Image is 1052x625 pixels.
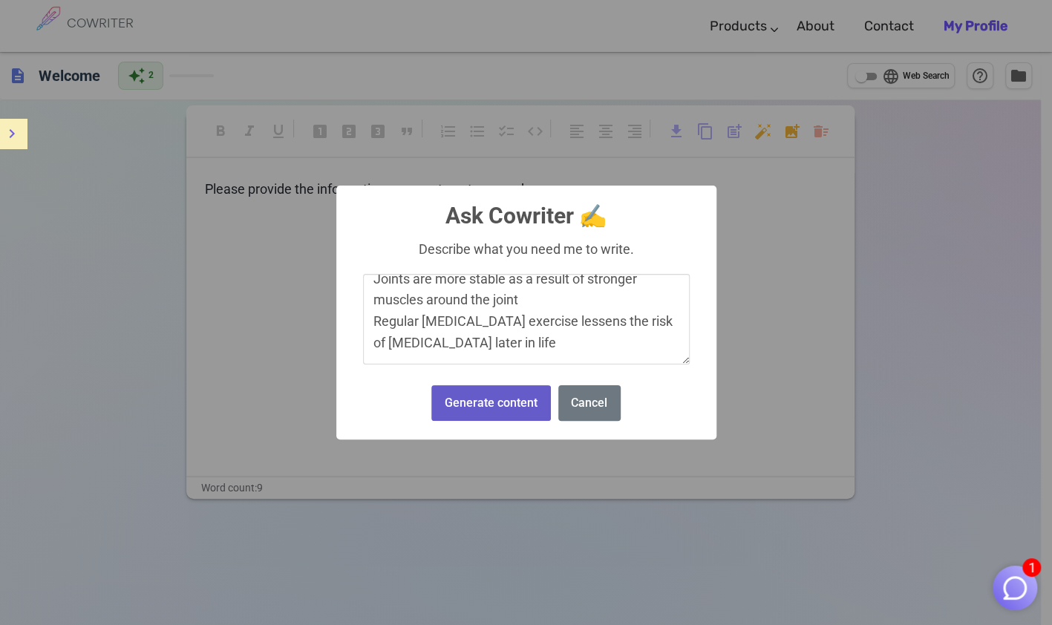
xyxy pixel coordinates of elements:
[1022,558,1041,577] span: 1
[336,186,716,228] h2: Ask Cowriter ✍️
[431,385,550,422] button: Generate content
[558,385,621,422] button: Cancel
[357,241,694,257] div: Describe what you need me to write.
[1001,574,1029,602] img: Close chat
